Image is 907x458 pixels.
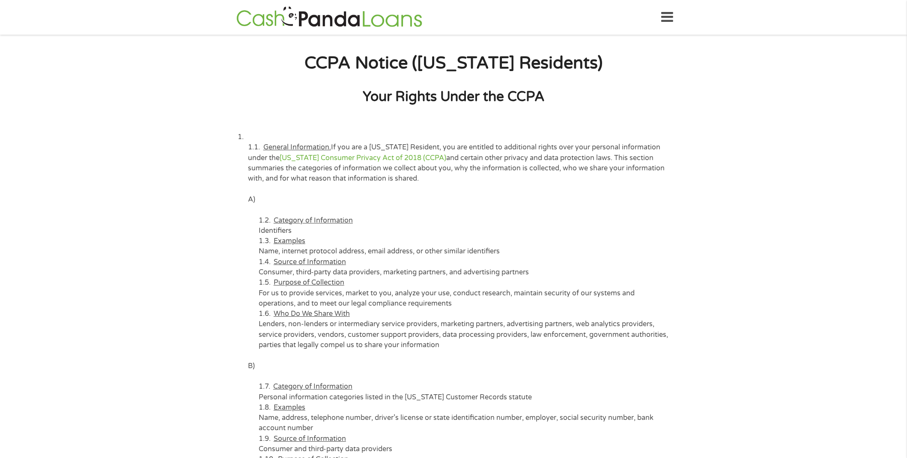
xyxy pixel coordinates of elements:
[274,258,346,266] span: Source of Information
[274,309,350,318] span: Who Do We Share With
[248,361,669,371] p: B)
[238,52,669,74] h1: CCPA Notice ([US_STATE] Residents)
[280,154,446,162] a: [US_STATE] Consumer Privacy Act of 2018 (CCPA)
[259,277,669,309] li: For us to provide services, market to you, analyze your use, conduct research, maintain security ...
[234,5,425,30] img: GetLoanNow Logo
[259,215,669,236] li: Identifiers
[238,88,669,106] h2: Your Rights Under the CCPA
[259,309,669,350] li: Lenders, non-lenders or intermediary service providers, marketing partners, advertising partners,...
[274,434,346,443] span: Source of Information
[274,278,344,287] span: Purpose of Collection
[259,402,669,434] li: Name, address, telephone number, driver’s license or state identification number, employer, socia...
[274,216,353,225] span: Category of Information
[274,237,305,245] span: Examples
[274,403,305,412] span: Examples
[273,382,352,391] span: Category of Information
[259,434,669,455] li: Consumer and third-party data providers
[259,236,669,257] li: Name, internet protocol address, email address, or other similar identifiers
[263,143,331,152] span: General Information.
[259,381,669,402] li: Personal information categories listed in the [US_STATE] Customer Records statute
[248,194,669,205] p: A)
[259,257,669,278] li: Consumer, third-party data providers, marketing partners, and advertising partners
